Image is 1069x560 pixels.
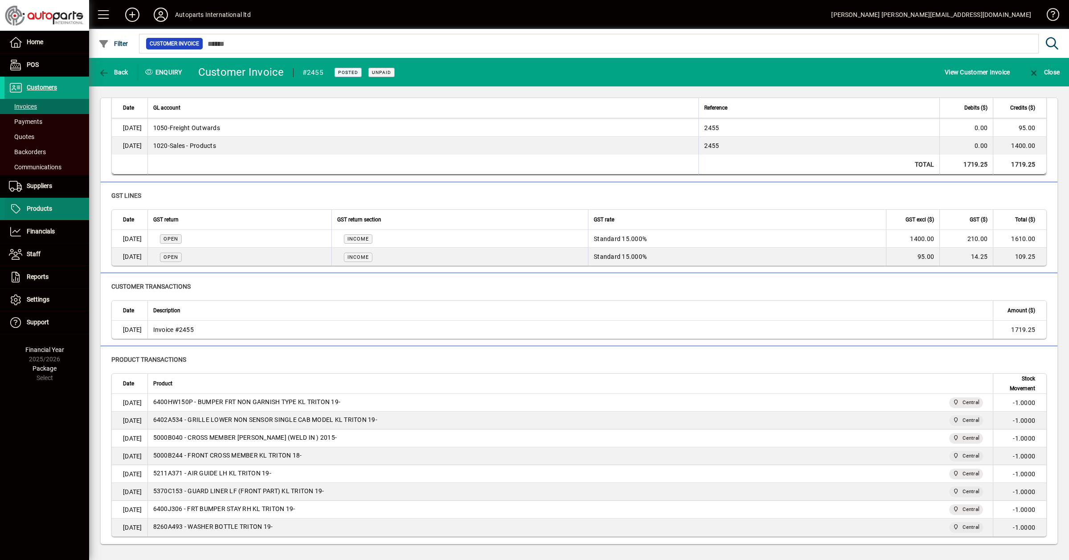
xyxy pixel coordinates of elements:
[4,175,89,197] a: Suppliers
[939,230,993,248] td: 210.00
[27,61,39,68] span: POS
[949,522,983,533] span: Central
[98,69,128,76] span: Back
[112,321,147,339] td: [DATE]
[123,103,134,113] span: Date
[27,182,52,189] span: Suppliers
[302,65,323,80] div: #2455
[153,469,271,479] div: 5211A371 - AIR GUIDE LH KL TRITON 19-
[123,306,134,315] span: Date
[945,65,1010,79] span: View Customer Invoice
[153,141,216,150] span: Sales - Products
[963,523,979,532] span: Central
[698,119,939,137] td: 2455
[198,65,284,79] div: Customer Invoice
[112,394,147,412] td: [DATE]
[112,230,147,248] td: [DATE]
[704,103,727,113] span: Reference
[993,429,1046,447] td: -1.0000
[153,486,324,497] div: 5370C153 - GUARD LINER LF (FRONT PART) KL TRITON 19-
[27,296,49,303] span: Settings
[993,501,1046,519] td: -1.0000
[1008,306,1035,315] span: Amount ($)
[594,215,614,225] span: GST rate
[588,248,886,266] td: Standard 15.000%
[347,254,369,260] span: INCOME
[112,412,147,429] td: [DATE]
[27,205,52,212] span: Products
[4,31,89,53] a: Home
[4,114,89,129] a: Payments
[698,137,939,155] td: 2455
[153,433,337,444] div: 5000B040 - CROSS MEMBER [PERSON_NAME] (WELD IN ) 2015-
[1015,215,1035,225] span: Total ($)
[993,483,1046,501] td: -1.0000
[963,398,979,407] span: Central
[9,148,46,155] span: Backorders
[153,123,220,132] span: Freight Outwards
[9,133,34,140] span: Quotes
[111,192,141,199] span: GST lines
[89,64,138,80] app-page-header-button: Back
[1010,103,1035,113] span: Credits ($)
[111,356,186,363] span: Product transactions
[4,221,89,243] a: Financials
[993,230,1046,248] td: 1610.00
[4,54,89,76] a: POS
[338,69,358,75] span: Posted
[993,394,1046,412] td: -1.0000
[993,248,1046,266] td: 109.25
[112,137,147,155] td: [DATE]
[4,129,89,144] a: Quotes
[993,412,1046,429] td: -1.0000
[949,504,983,515] span: Central
[949,451,983,462] span: Central
[147,7,175,23] button: Profile
[112,429,147,447] td: [DATE]
[949,469,983,479] span: Central
[112,519,147,536] td: [DATE]
[949,397,983,408] span: Central
[993,519,1046,536] td: -1.0000
[112,447,147,465] td: [DATE]
[886,248,939,266] td: 95.00
[906,215,934,225] span: GST excl ($)
[33,365,57,372] span: Package
[949,433,983,444] span: Central
[372,69,391,75] span: Unpaid
[963,452,979,461] span: Central
[993,447,1046,465] td: -1.0000
[963,487,979,496] span: Central
[27,319,49,326] span: Support
[4,289,89,311] a: Settings
[347,236,369,242] span: INCOME
[123,379,134,388] span: Date
[4,243,89,266] a: Staff
[153,215,179,225] span: GST return
[112,483,147,501] td: [DATE]
[138,65,192,79] div: Enquiry
[9,118,42,125] span: Payments
[993,119,1046,137] td: 95.00
[4,311,89,334] a: Support
[153,306,180,315] span: Description
[993,137,1046,155] td: 1400.00
[4,159,89,175] a: Communications
[153,379,172,388] span: Product
[1026,64,1062,80] button: Close
[118,7,147,23] button: Add
[9,164,61,171] span: Communications
[4,144,89,159] a: Backorders
[163,236,178,242] span: Open
[886,230,939,248] td: 1400.00
[153,451,302,462] div: 5000B244 - FRONT CROSS MEMBER KL TRITON 18-
[112,501,147,519] td: [DATE]
[993,465,1046,483] td: -1.0000
[153,103,180,113] span: GL account
[964,103,987,113] span: Debits ($)
[9,103,37,110] span: Invoices
[337,215,381,225] span: GST return section
[993,155,1046,175] td: 1719.25
[150,39,199,48] span: Customer Invoice
[96,36,131,52] button: Filter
